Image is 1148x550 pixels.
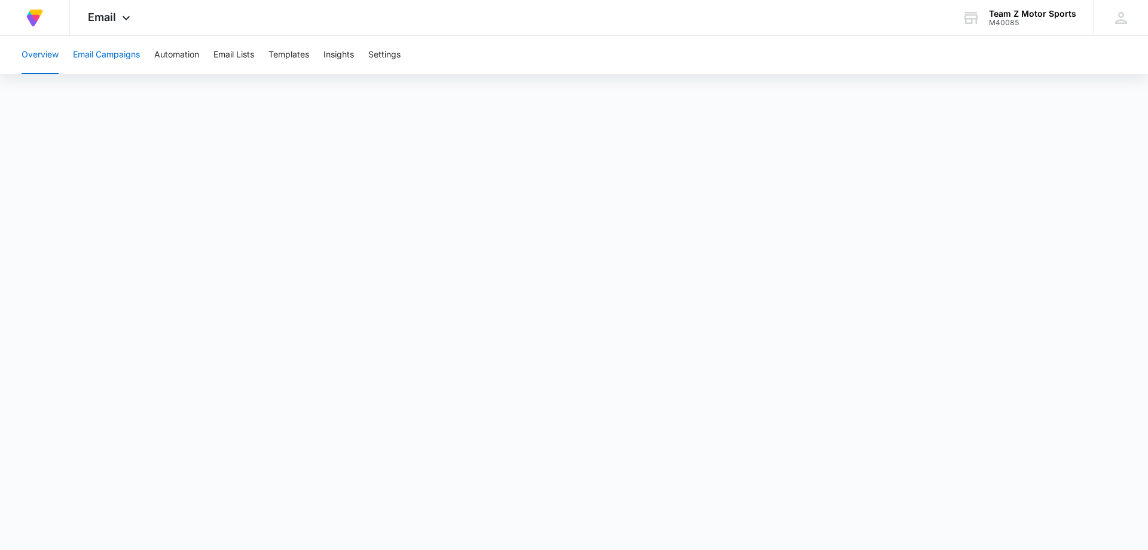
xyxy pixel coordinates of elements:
[73,36,140,74] button: Email Campaigns
[24,7,45,29] img: Volusion
[989,19,1076,27] div: account id
[268,36,309,74] button: Templates
[154,36,199,74] button: Automation
[88,11,116,23] span: Email
[22,36,59,74] button: Overview
[213,36,254,74] button: Email Lists
[368,36,401,74] button: Settings
[323,36,354,74] button: Insights
[989,9,1076,19] div: account name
